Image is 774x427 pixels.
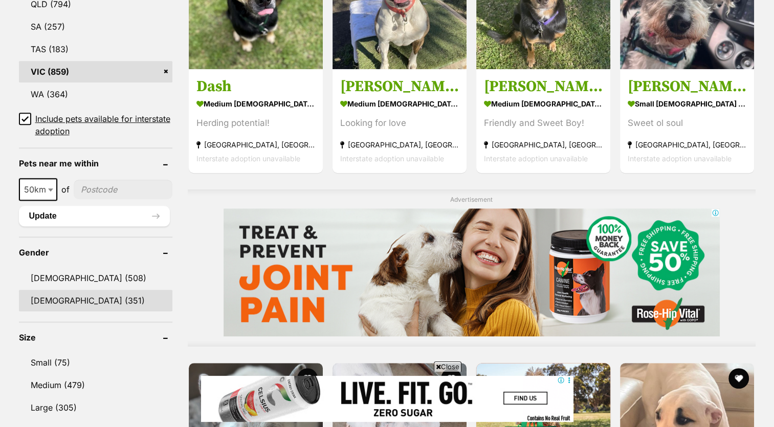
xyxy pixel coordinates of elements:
[628,154,732,163] span: Interstate adoption unavailable
[19,178,57,201] span: 50km
[340,116,459,130] div: Looking for love
[196,96,315,111] strong: medium [DEMOGRAPHIC_DATA] Dog
[340,77,459,96] h3: [PERSON_NAME]
[20,182,56,197] span: 50km
[19,38,172,60] a: TAS (183)
[196,154,300,163] span: Interstate adoption unavailable
[19,248,172,257] header: Gender
[19,374,172,396] a: Medium (479)
[628,138,746,152] strong: [GEOGRAPHIC_DATA], [GEOGRAPHIC_DATA]
[476,69,610,173] a: [PERSON_NAME] medium [DEMOGRAPHIC_DATA] Dog Friendly and Sweet Boy! [GEOGRAPHIC_DATA], [GEOGRAPHI...
[19,61,172,82] a: VIC (859)
[19,333,172,342] header: Size
[196,138,315,152] strong: [GEOGRAPHIC_DATA], [GEOGRAPHIC_DATA]
[35,113,172,137] span: Include pets available for interstate adoption
[484,77,603,96] h3: [PERSON_NAME]
[729,368,749,389] button: favourite
[628,77,746,96] h3: [PERSON_NAME]
[19,267,172,289] a: [DEMOGRAPHIC_DATA] (508)
[484,154,588,163] span: Interstate adoption unavailable
[74,180,172,199] input: postcode
[340,138,459,152] strong: [GEOGRAPHIC_DATA], [GEOGRAPHIC_DATA]
[61,183,70,196] span: of
[19,16,172,37] a: SA (257)
[189,69,323,173] a: Dash medium [DEMOGRAPHIC_DATA] Dog Herding potential! [GEOGRAPHIC_DATA], [GEOGRAPHIC_DATA] Inters...
[196,77,315,96] h3: Dash
[340,96,459,111] strong: medium [DEMOGRAPHIC_DATA] Dog
[201,376,573,422] iframe: Advertisement
[19,83,172,105] a: WA (364)
[19,113,172,137] a: Include pets available for interstate adoption
[628,96,746,111] strong: small [DEMOGRAPHIC_DATA] Dog
[297,368,318,389] button: favourite
[340,154,444,163] span: Interstate adoption unavailable
[196,116,315,130] div: Herding potential!
[19,159,172,168] header: Pets near me within
[620,69,754,173] a: [PERSON_NAME] small [DEMOGRAPHIC_DATA] Dog Sweet ol soul [GEOGRAPHIC_DATA], [GEOGRAPHIC_DATA] Int...
[434,361,461,372] span: Close
[484,96,603,111] strong: medium [DEMOGRAPHIC_DATA] Dog
[333,69,467,173] a: [PERSON_NAME] medium [DEMOGRAPHIC_DATA] Dog Looking for love [GEOGRAPHIC_DATA], [GEOGRAPHIC_DATA]...
[19,397,172,418] a: Large (305)
[19,206,170,226] button: Update
[484,116,603,130] div: Friendly and Sweet Boy!
[19,352,172,373] a: Small (75)
[188,189,756,347] div: Advertisement
[224,208,720,336] iframe: Advertisement
[19,290,172,311] a: [DEMOGRAPHIC_DATA] (351)
[484,138,603,152] strong: [GEOGRAPHIC_DATA], [GEOGRAPHIC_DATA]
[628,116,746,130] div: Sweet ol soul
